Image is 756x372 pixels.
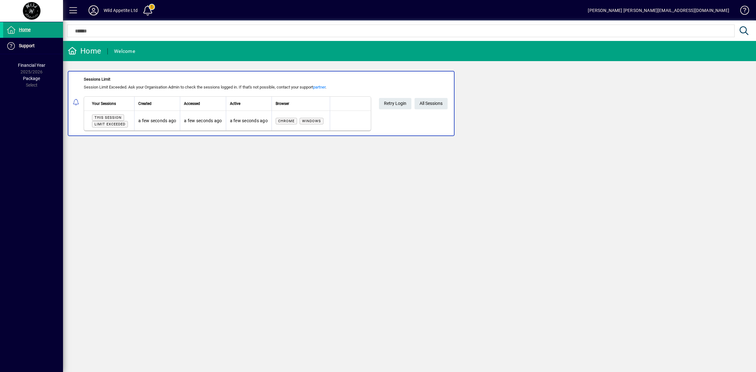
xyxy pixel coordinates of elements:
[19,27,31,32] span: Home
[180,111,226,130] td: a few seconds ago
[302,119,321,123] span: Windows
[84,84,371,90] div: Session Limit Exceeded. Ask your Organisation Admin to check the sessions logged in. If that's no...
[384,98,406,109] span: Retry Login
[104,5,138,15] div: Wild Appetite Ltd
[94,122,125,126] span: Limit exceeded
[138,100,152,107] span: Created
[313,85,325,89] a: partner
[420,98,443,109] span: All Sessions
[114,46,135,56] div: Welcome
[736,1,748,22] a: Knowledge Base
[3,38,63,54] a: Support
[230,100,240,107] span: Active
[19,43,35,48] span: Support
[588,5,729,15] div: [PERSON_NAME] [PERSON_NAME][EMAIL_ADDRESS][DOMAIN_NAME]
[84,76,371,83] div: Sessions Limit
[226,111,272,130] td: a few seconds ago
[68,46,101,56] div: Home
[23,76,40,81] span: Package
[18,63,45,68] span: Financial Year
[379,98,411,109] button: Retry Login
[278,119,295,123] span: Chrome
[94,116,122,120] span: This session
[83,5,104,16] button: Profile
[134,111,180,130] td: a few seconds ago
[276,100,289,107] span: Browser
[415,98,448,109] a: All Sessions
[92,100,116,107] span: Your Sessions
[63,71,756,136] app-alert-notification-menu-item: Sessions Limit
[184,100,200,107] span: Accessed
